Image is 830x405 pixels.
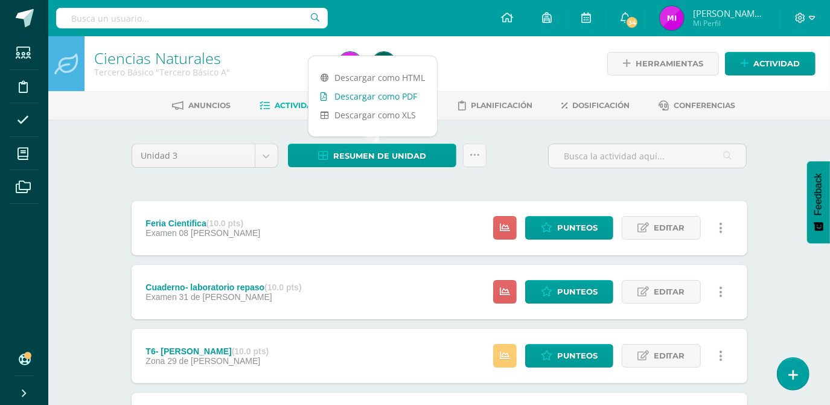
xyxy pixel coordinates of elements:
[145,228,176,238] span: Examen
[674,101,735,110] span: Conferencias
[141,144,246,167] span: Unidad 3
[308,106,437,124] a: Descargar como XLS
[813,173,824,215] span: Feedback
[172,96,231,115] a: Anuncios
[188,101,231,110] span: Anuncios
[260,96,328,115] a: Actividades
[179,292,272,302] span: 31 de [PERSON_NAME]
[625,16,639,29] span: 34
[264,282,301,292] strong: (10.0 pts)
[693,18,765,28] span: Mi Perfil
[525,216,613,240] a: Punteos
[145,292,176,302] span: Examen
[557,217,598,239] span: Punteos
[807,161,830,243] button: Feedback - Mostrar encuesta
[693,7,765,19] span: [PERSON_NAME] [PERSON_NAME]
[753,53,800,75] span: Actividad
[308,87,437,106] a: Descargar como PDF
[557,345,598,367] span: Punteos
[471,101,532,110] span: Planificación
[654,345,685,367] span: Editar
[725,52,816,75] a: Actividad
[660,6,684,30] img: e580cc0eb62752fa762e7f6d173b6223.png
[206,218,243,228] strong: (10.0 pts)
[372,52,396,76] img: e044b199acd34bf570a575bac584e1d1.png
[636,53,703,75] span: Herramientas
[288,144,456,167] a: Resumen de unidad
[333,145,426,167] span: Resumen de unidad
[145,356,165,366] span: Zona
[654,217,685,239] span: Editar
[94,66,324,78] div: Tercero Básico 'Tercero Básico A'
[308,68,437,87] a: Descargar como HTML
[654,281,685,303] span: Editar
[659,96,735,115] a: Conferencias
[145,346,269,356] div: T6- [PERSON_NAME]
[458,96,532,115] a: Planificación
[132,144,278,167] a: Unidad 3
[275,101,328,110] span: Actividades
[525,344,613,368] a: Punteos
[572,101,630,110] span: Dosificación
[525,280,613,304] a: Punteos
[561,96,630,115] a: Dosificación
[338,52,362,76] img: e580cc0eb62752fa762e7f6d173b6223.png
[145,282,301,292] div: Cuaderno- laboratorio repaso
[167,356,260,366] span: 29 de [PERSON_NAME]
[145,218,260,228] div: Feria Cientifica
[56,8,328,28] input: Busca un usuario...
[94,49,324,66] h1: Ciencias Naturales
[607,52,719,75] a: Herramientas
[94,48,221,68] a: Ciencias Naturales
[179,228,261,238] span: 08 [PERSON_NAME]
[549,144,746,168] input: Busca la actividad aquí...
[557,281,598,303] span: Punteos
[232,346,269,356] strong: (10.0 pts)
